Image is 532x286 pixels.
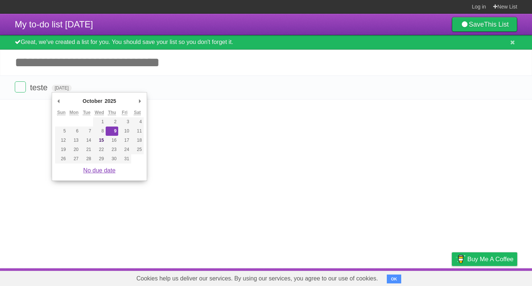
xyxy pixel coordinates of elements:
[134,110,141,115] abbr: Saturday
[442,270,461,284] a: Privacy
[83,167,115,174] a: No due date
[57,110,66,115] abbr: Sunday
[417,270,433,284] a: Terms
[131,127,144,136] button: 11
[93,154,106,164] button: 29
[68,145,80,154] button: 20
[456,253,465,265] img: Buy me a coffee
[55,127,68,136] button: 5
[452,17,517,32] a: SaveThis List
[81,127,93,136] button: 7
[118,117,131,127] button: 3
[81,154,93,164] button: 28
[106,145,118,154] button: 23
[55,154,68,164] button: 26
[131,136,144,145] button: 18
[30,83,50,92] span: teste
[69,110,79,115] abbr: Monday
[55,136,68,145] button: 12
[106,136,118,145] button: 16
[106,127,118,136] button: 9
[108,110,116,115] abbr: Thursday
[95,110,104,115] abbr: Wednesday
[122,110,127,115] abbr: Friday
[55,145,68,154] button: 19
[118,136,131,145] button: 17
[131,145,144,154] button: 25
[15,19,93,29] span: My to-do list [DATE]
[103,95,117,107] div: 2025
[93,117,106,127] button: 1
[52,85,72,91] span: [DATE]
[81,145,93,154] button: 21
[118,154,131,164] button: 31
[93,127,106,136] button: 8
[471,270,517,284] a: Suggest a feature
[68,154,80,164] button: 27
[118,145,131,154] button: 24
[81,136,93,145] button: 14
[68,127,80,136] button: 6
[467,253,514,266] span: Buy me a coffee
[93,136,106,145] button: 15
[93,145,106,154] button: 22
[82,95,104,107] div: October
[452,252,517,266] a: Buy me a coffee
[106,154,118,164] button: 30
[484,21,509,28] b: This List
[15,81,26,92] label: Done
[55,95,62,107] button: Previous Month
[354,270,369,284] a: About
[83,110,90,115] abbr: Tuesday
[378,270,408,284] a: Developers
[106,117,118,127] button: 2
[136,95,144,107] button: Next Month
[68,136,80,145] button: 13
[387,275,401,283] button: OK
[131,117,144,127] button: 4
[118,127,131,136] button: 10
[129,271,385,286] span: Cookies help us deliver our services. By using our services, you agree to our use of cookies.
